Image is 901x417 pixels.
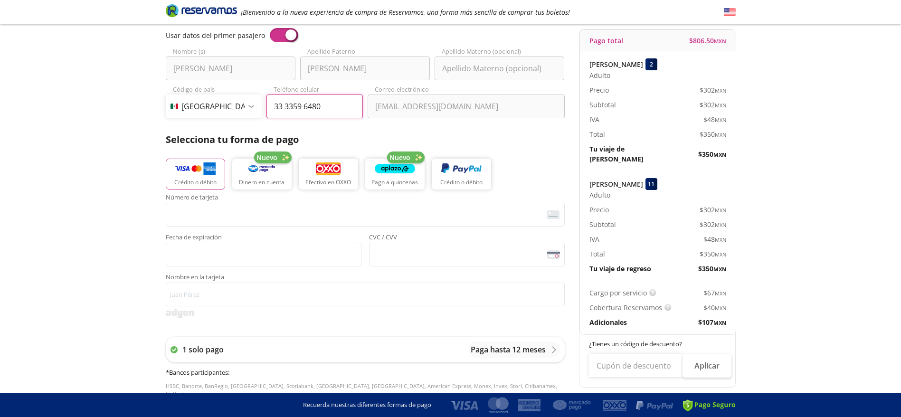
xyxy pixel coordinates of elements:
span: Usar datos del primer pasajero [166,31,265,40]
span: Nuevo [256,152,277,162]
p: Selecciona tu forma de pago [166,133,565,147]
input: Nombre (s) [166,57,295,80]
i: Brand Logo [166,3,237,18]
button: Aplicar [683,354,731,378]
span: $ 302 [700,85,726,95]
small: MXN [715,87,726,94]
p: Subtotal [589,100,616,110]
p: Tu viaje de [PERSON_NAME] [589,144,658,164]
div: 2 [645,58,657,70]
span: $ 48 [703,234,726,244]
p: IVA [589,114,599,124]
span: CVC / CVV [369,234,565,243]
small: MXN [715,236,726,243]
p: Adicionales [589,317,627,327]
span: $ 806.50 [689,36,726,46]
span: $ 302 [700,219,726,229]
p: Pago total [589,36,623,46]
small: MXN [715,116,726,123]
p: ¿Tienes un código de descuento? [589,340,727,349]
span: $ 67 [703,288,726,298]
p: Precio [589,85,609,95]
button: Crédito o débito [166,159,225,190]
p: Tu viaje de regreso [589,264,651,274]
small: MXN [715,304,726,312]
input: Nombre en la tarjeta [166,283,565,306]
p: Total [589,129,605,139]
small: MXN [715,102,726,109]
p: Recuerda nuestras diferentes formas de pago [303,400,431,410]
h6: * Bancos participantes : [166,368,565,378]
em: ¡Bienvenido a la nueva experiencia de compra de Reservamos, una forma más sencilla de comprar tus... [241,8,570,17]
button: Crédito o débito [432,159,491,190]
p: Total [589,249,605,259]
p: IVA [589,234,599,244]
p: [PERSON_NAME] [589,59,643,69]
p: Paga hasta 12 meses [471,344,546,355]
small: MXN [715,131,726,138]
span: Número de tarjeta [166,194,565,203]
button: English [724,6,736,18]
span: Nombre en la tarjeta [166,274,565,283]
p: Dinero en cuenta [239,178,285,187]
iframe: Iframe del número de tarjeta asegurada [170,206,560,224]
p: 1 solo pago [182,344,224,355]
p: Subtotal [589,219,616,229]
input: Apellido Paterno [300,57,430,80]
iframe: Iframe del código de seguridad de la tarjeta asegurada [373,246,560,264]
span: $ 48 [703,114,726,124]
a: Brand Logo [166,3,237,20]
p: Precio [589,205,609,215]
div: 11 [645,178,657,190]
small: MXN [715,207,726,214]
span: $ 350 [698,149,726,159]
small: MXN [713,319,726,326]
span: $ 350 [700,249,726,259]
span: $ 302 [700,100,726,110]
span: Nuevo [389,152,410,162]
span: $ 40 [703,303,726,313]
span: $ 350 [700,129,726,139]
input: Apellido Materno (opcional) [435,57,564,80]
button: Dinero en cuenta [232,159,292,190]
button: Pago a quincenas [365,159,425,190]
button: Efectivo en OXXO [299,159,358,190]
iframe: Iframe de la fecha de caducidad de la tarjeta asegurada [170,246,357,264]
input: Teléfono celular [266,95,363,118]
span: $ 302 [700,205,726,215]
input: Cupón de descuento [589,354,683,378]
small: MXN [715,251,726,258]
small: MXN [715,221,726,228]
img: MX [171,104,178,109]
small: MXN [715,290,726,297]
p: [PERSON_NAME] [589,179,643,189]
p: Cargo por servicio [589,288,647,298]
p: Pago a quincenas [371,178,418,187]
small: MXN [713,151,726,158]
input: Correo electrónico [368,95,565,118]
span: Adulto [589,70,610,80]
span: Adulto [589,190,610,200]
p: Efectivo en OXXO [305,178,351,187]
span: $ 350 [698,264,726,274]
small: MXN [713,265,726,273]
img: svg+xml;base64,PD94bWwgdmVyc2lvbj0iMS4wIiBlbmNvZGluZz0iVVRGLTgiPz4KPHN2ZyB3aWR0aD0iMzk2cHgiIGhlaW... [166,309,194,318]
span: Fecha de expiración [166,234,361,243]
p: Crédito o débito [440,178,483,187]
p: Crédito o débito [174,178,217,187]
span: $ 107 [698,317,726,327]
p: HSBC, Banorte, BanRegio, [GEOGRAPHIC_DATA], Scotiabank, [GEOGRAPHIC_DATA], [GEOGRAPHIC_DATA], Ame... [166,382,565,406]
p: Cobertura Reservamos [589,303,662,313]
small: MXN [714,38,726,45]
img: card [547,210,560,219]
